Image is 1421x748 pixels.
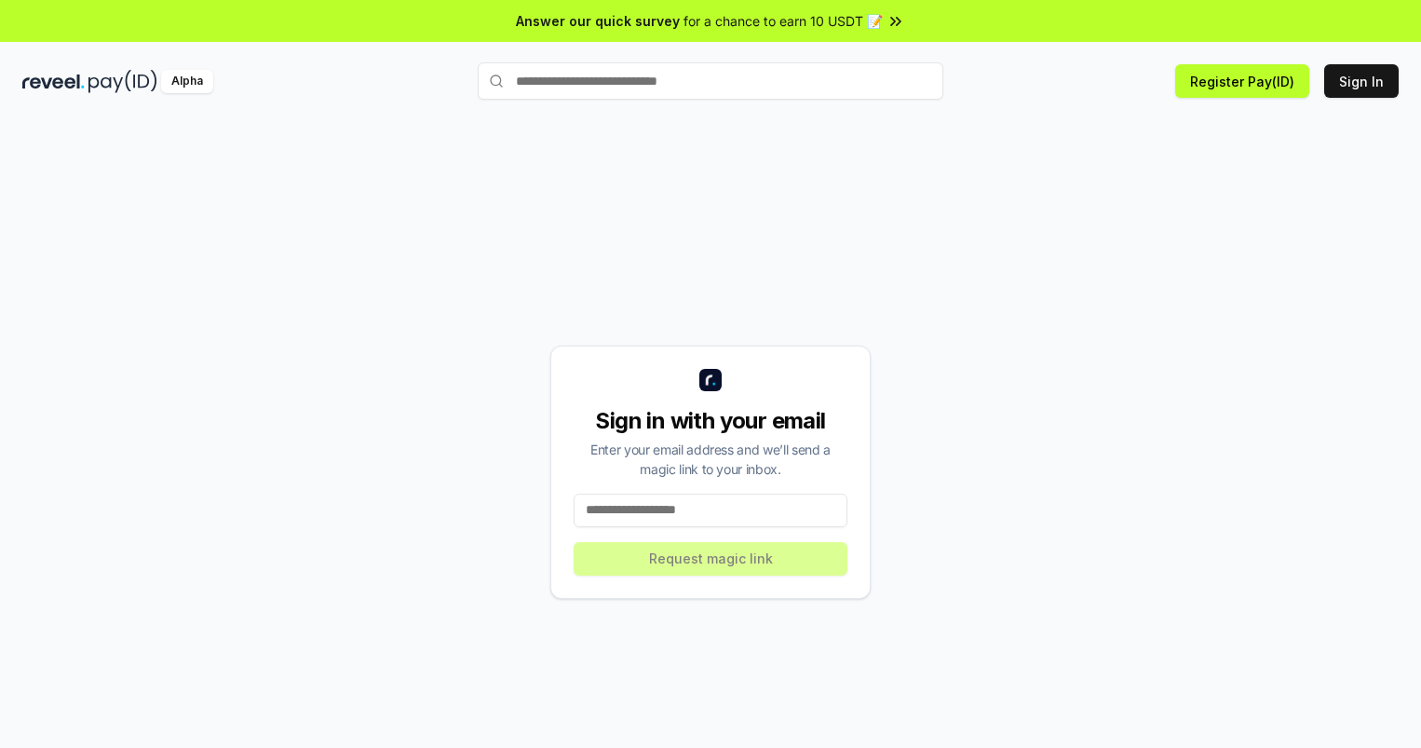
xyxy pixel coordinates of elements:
div: Alpha [161,70,213,93]
img: logo_small [699,369,722,391]
span: for a chance to earn 10 USDT 📝 [683,11,883,31]
button: Register Pay(ID) [1175,64,1309,98]
div: Sign in with your email [574,406,847,436]
div: Enter your email address and we’ll send a magic link to your inbox. [574,440,847,479]
button: Sign In [1324,64,1399,98]
span: Answer our quick survey [516,11,680,31]
img: reveel_dark [22,70,85,93]
img: pay_id [88,70,157,93]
